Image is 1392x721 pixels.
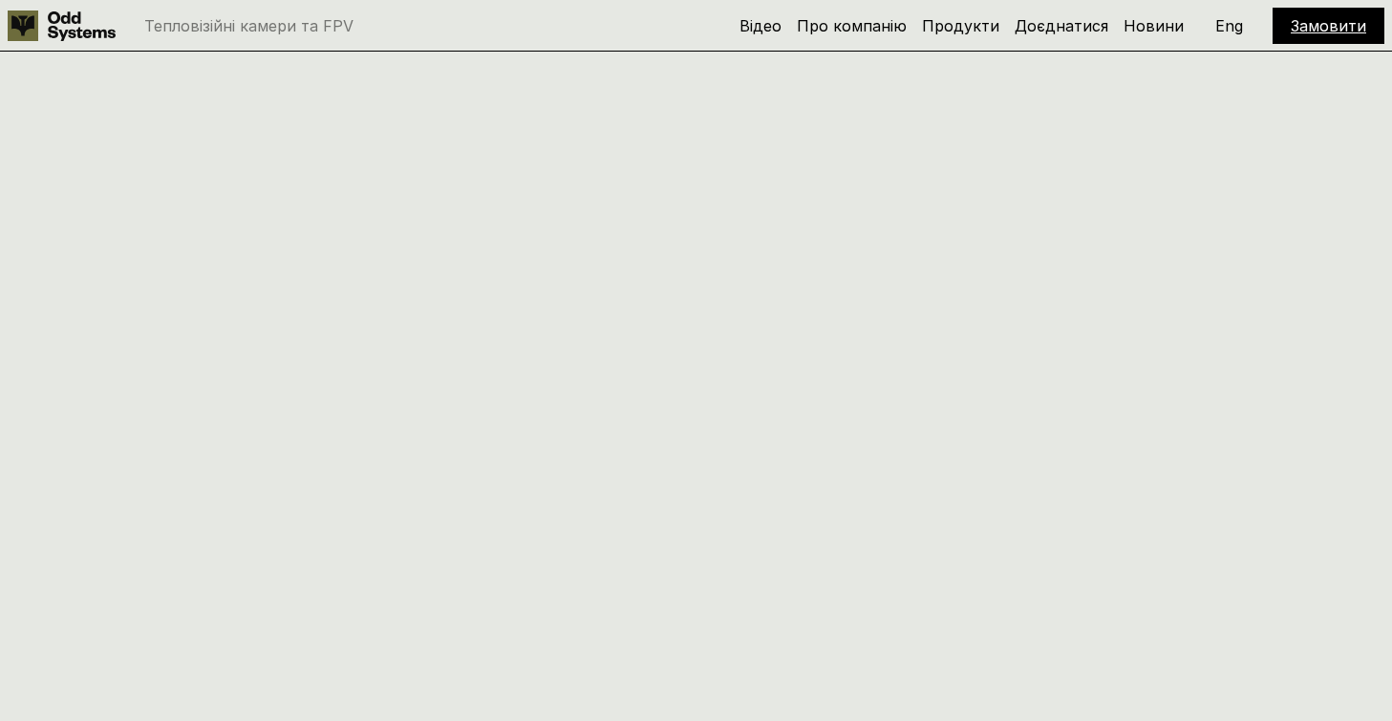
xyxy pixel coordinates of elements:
a: Продукти [922,16,999,35]
a: Відео [739,16,782,35]
p: Eng [1215,18,1243,33]
a: Доєднатися [1015,16,1108,35]
a: Замовити [1291,16,1366,35]
a: Про компанію [797,16,907,35]
iframe: HelpCrunch [1162,635,1373,702]
p: Тепловізійні камери та FPV [144,18,353,33]
a: Новини [1124,16,1184,35]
